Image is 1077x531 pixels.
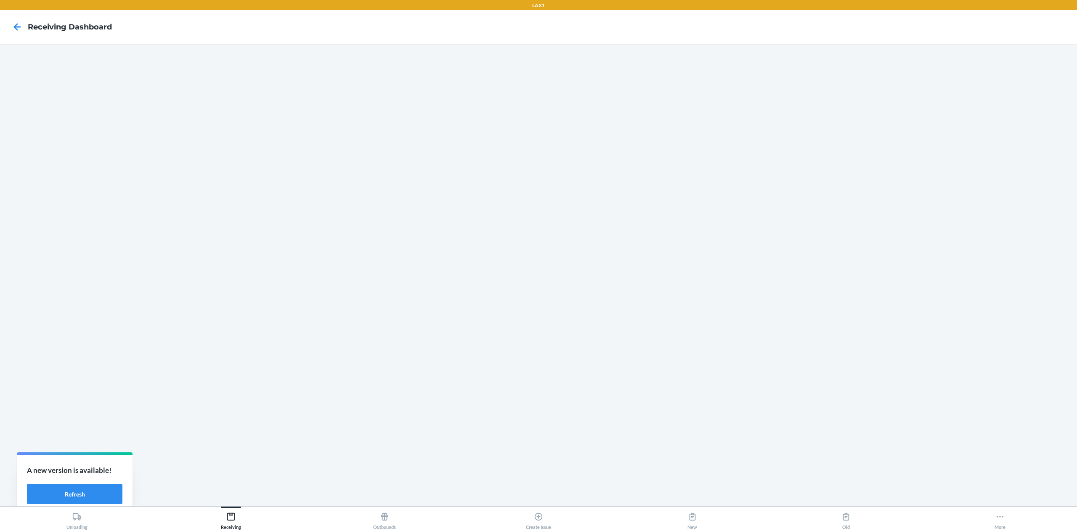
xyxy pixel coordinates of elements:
div: Unloading [66,509,88,530]
button: More [923,507,1077,530]
button: Create Issue [462,507,615,530]
div: Receiving [221,509,241,530]
h4: Receiving dashboard [28,21,112,32]
p: A new version is available! [27,465,122,476]
button: Refresh [27,484,122,504]
iframe: Receiving dashboard [7,50,1070,499]
div: Create Issue [526,509,551,530]
div: Outbounds [373,509,396,530]
div: Old [841,509,851,530]
div: New [687,509,697,530]
button: Old [769,507,923,530]
button: Outbounds [308,507,462,530]
button: New [615,507,769,530]
p: LAX1 [532,2,545,9]
div: More [995,509,1005,530]
button: Receiving [154,507,308,530]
